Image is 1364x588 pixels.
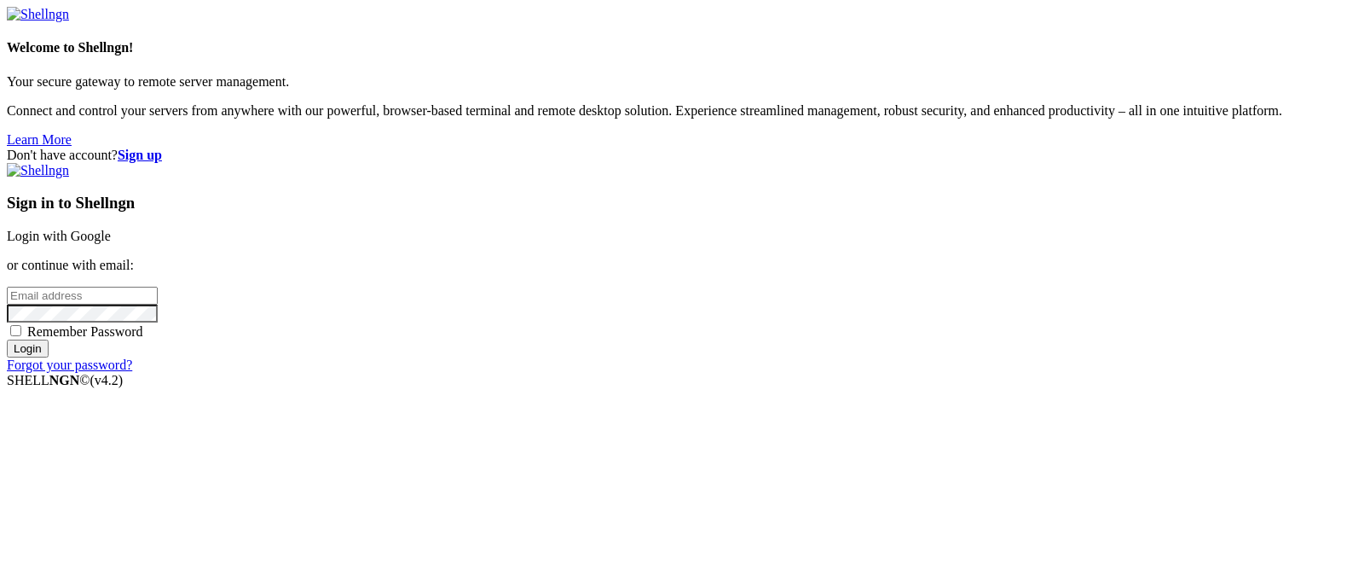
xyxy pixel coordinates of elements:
img: Shellngn [7,163,69,178]
input: Email address [7,287,158,305]
p: or continue with email: [7,258,1357,273]
span: Remember Password [27,324,143,339]
a: Sign up [118,148,162,162]
h3: Sign in to Shellngn [7,194,1357,212]
div: Don't have account? [7,148,1357,163]
b: NGN [49,373,80,387]
input: Remember Password [10,325,21,336]
span: 4.2.0 [90,373,124,387]
img: Shellngn [7,7,69,22]
a: Forgot your password? [7,358,132,372]
input: Login [7,340,49,358]
p: Your secure gateway to remote server management. [7,74,1357,90]
p: Connect and control your servers from anywhere with our powerful, browser-based terminal and remo... [7,103,1357,119]
a: Login with Google [7,229,111,243]
span: SHELL © [7,373,123,387]
a: Learn More [7,132,72,147]
h4: Welcome to Shellngn! [7,40,1357,55]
